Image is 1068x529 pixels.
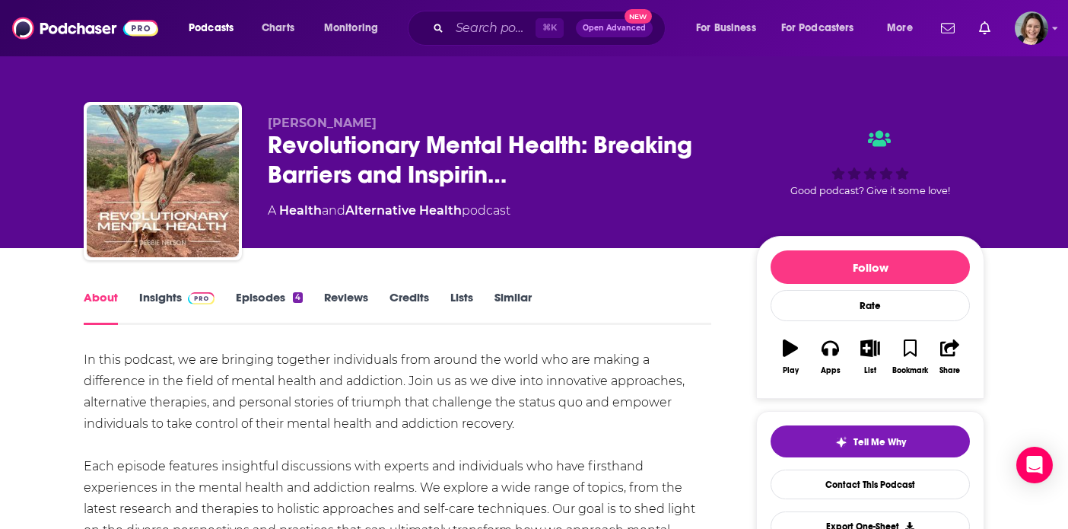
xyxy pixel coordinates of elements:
div: Bookmark [892,366,928,375]
span: Tell Me Why [853,436,906,448]
a: Lists [450,290,473,325]
button: Play [771,330,810,384]
span: [PERSON_NAME] [268,116,377,130]
a: Credits [389,290,429,325]
a: Show notifications dropdown [935,15,961,41]
button: Apps [810,330,850,384]
span: Charts [262,18,294,39]
span: Podcasts [189,18,234,39]
span: For Business [696,18,756,39]
a: Charts [252,16,304,40]
button: Show profile menu [1015,11,1048,45]
div: Rate [771,290,970,321]
a: About [84,290,118,325]
span: Open Advanced [583,24,646,32]
div: Open Intercom Messenger [1016,447,1053,483]
div: 4 [293,292,303,303]
span: New [625,9,652,24]
span: ⌘ K [536,18,564,38]
img: Podchaser - Follow, Share and Rate Podcasts [12,14,158,43]
img: User Profile [1015,11,1048,45]
span: For Podcasters [781,18,854,39]
div: Share [939,366,960,375]
button: tell me why sparkleTell Me Why [771,425,970,457]
span: Monitoring [324,18,378,39]
span: and [322,203,345,218]
button: Bookmark [890,330,930,384]
a: Reviews [324,290,368,325]
button: open menu [313,16,398,40]
span: Good podcast? Give it some love! [790,185,950,196]
button: open menu [876,16,932,40]
img: tell me why sparkle [835,436,847,448]
input: Search podcasts, credits, & more... [450,16,536,40]
button: Share [930,330,970,384]
a: Show notifications dropdown [973,15,996,41]
span: Logged in as micglogovac [1015,11,1048,45]
a: InsightsPodchaser Pro [139,290,215,325]
div: List [864,366,876,375]
button: List [850,330,890,384]
button: open menu [178,16,253,40]
a: Similar [494,290,532,325]
a: Health [279,203,322,218]
a: Episodes4 [236,290,303,325]
span: More [887,18,913,39]
button: open menu [771,16,876,40]
button: open menu [685,16,775,40]
img: Revolutionary Mental Health: Breaking Barriers and Inspiring Change [87,105,239,257]
span: In this podcast, we are bringing together individuals from around the world who are making a diff... [84,352,685,431]
div: Good podcast? Give it some love! [756,116,984,210]
div: Apps [821,366,841,375]
div: Play [783,366,799,375]
a: Alternative Health [345,203,462,218]
button: Follow [771,250,970,284]
div: A podcast [268,202,510,220]
button: Open AdvancedNew [576,19,653,37]
a: Contact This Podcast [771,470,970,499]
div: Search podcasts, credits, & more... [422,11,680,46]
img: Podchaser Pro [188,292,215,304]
